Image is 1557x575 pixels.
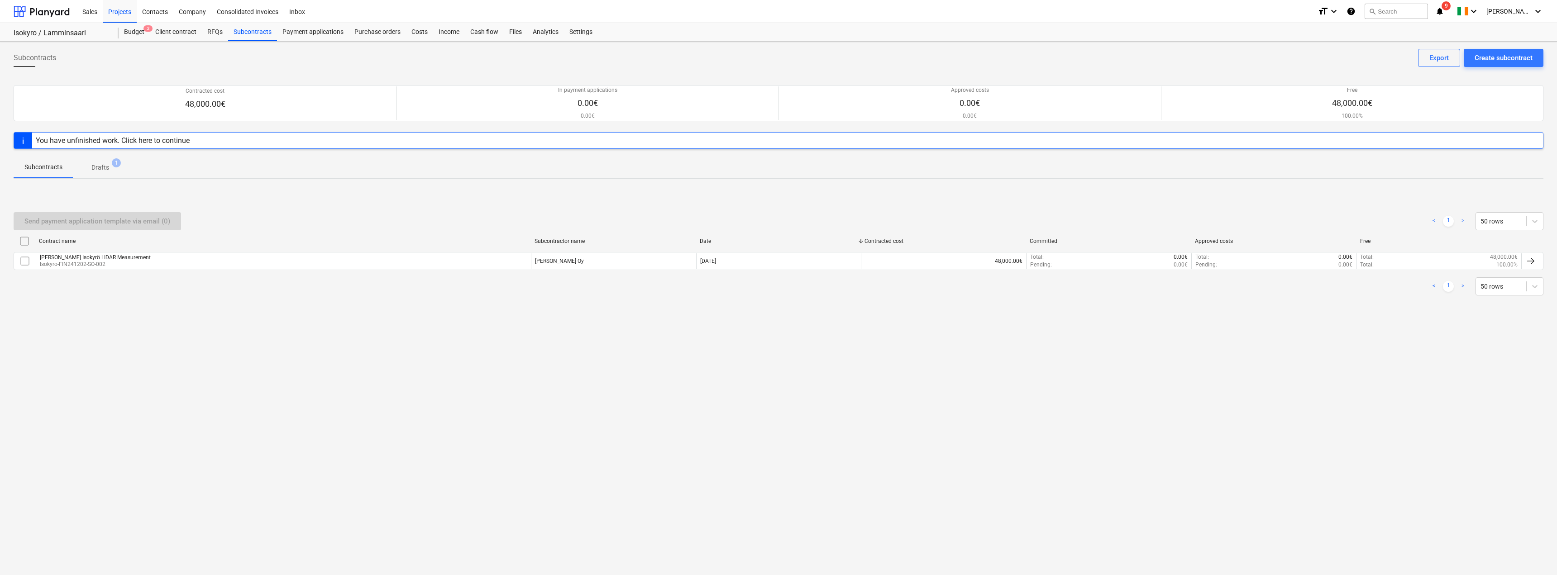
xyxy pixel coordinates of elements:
div: Isokyro / Lamminsaari [14,29,108,38]
div: Contracted cost [864,238,1022,244]
a: Costs [406,23,433,41]
p: 48,000.00€ [1490,253,1518,261]
a: Analytics [527,23,564,41]
p: Contracted cost [185,87,225,95]
p: Total : [1195,253,1209,261]
span: 2 [143,25,153,32]
p: 0.00€ [1174,261,1188,269]
a: Payment applications [277,23,349,41]
a: Page 1 is your current page [1443,216,1454,227]
p: Total : [1360,261,1374,269]
p: Free [1332,86,1372,94]
a: Settings [564,23,598,41]
span: 9 [1442,1,1451,10]
a: Previous page [1428,281,1439,292]
p: In payment applications [558,86,617,94]
p: Subcontracts [24,162,62,172]
p: 0.00€ [951,98,989,109]
button: Export [1418,49,1460,67]
button: Create subcontract [1464,49,1543,67]
p: 0.00€ [558,112,617,120]
p: 0.00€ [558,98,617,109]
div: Contract name [39,238,527,244]
a: Page 1 is your current page [1443,281,1454,292]
div: Subcontractor name [535,238,693,244]
div: Export [1429,52,1449,64]
a: Cash flow [465,23,504,41]
p: 48,000.00€ [1332,98,1372,109]
div: 48,000.00€ [861,253,1026,269]
p: 0.00€ [1338,253,1352,261]
a: Subcontracts [228,23,277,41]
span: Subcontracts [14,52,56,63]
p: Approved costs [951,86,989,94]
i: keyboard_arrow_down [1533,6,1543,17]
p: Pending : [1030,261,1052,269]
div: [PERSON_NAME] Isokyrö LIDAR Measurement [40,254,151,261]
a: Budget2 [119,23,150,41]
p: 48,000.00€ [185,99,225,109]
div: You have unfinished work. Click here to continue [36,136,190,145]
div: Create subcontract [1475,52,1533,64]
div: Approved costs [1195,238,1353,244]
p: 0.00€ [1174,253,1188,261]
p: Drafts [91,163,109,172]
span: 1 [112,158,121,167]
p: Total : [1360,253,1374,261]
div: Kjeller Vindteknikk Oy [535,258,584,264]
a: Income [433,23,465,41]
p: 100.00% [1496,261,1518,269]
div: Free [1360,238,1518,244]
a: RFQs [202,23,228,41]
p: 0.00€ [1338,261,1352,269]
div: Committed [1030,238,1188,244]
a: Files [504,23,527,41]
a: Next page [1457,281,1468,292]
i: keyboard_arrow_down [1328,6,1339,17]
a: Next page [1457,216,1468,227]
i: notifications [1435,6,1444,17]
div: Date [700,238,858,244]
span: [PERSON_NAME] [1486,8,1532,15]
p: 100.00% [1332,112,1372,120]
a: Previous page [1428,216,1439,227]
p: Pending : [1195,261,1217,269]
i: Knowledge base [1347,6,1356,17]
p: 0.00€ [951,112,989,120]
i: format_size [1318,6,1328,17]
p: Total : [1030,253,1044,261]
a: Purchase orders [349,23,406,41]
a: Client contract [150,23,202,41]
p: Isokyro-FIN241202-SO-002 [40,261,151,268]
i: keyboard_arrow_down [1468,6,1479,17]
div: Budget [119,23,150,41]
span: search [1369,8,1376,15]
button: Search [1365,4,1428,19]
div: [DATE] [700,258,716,264]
